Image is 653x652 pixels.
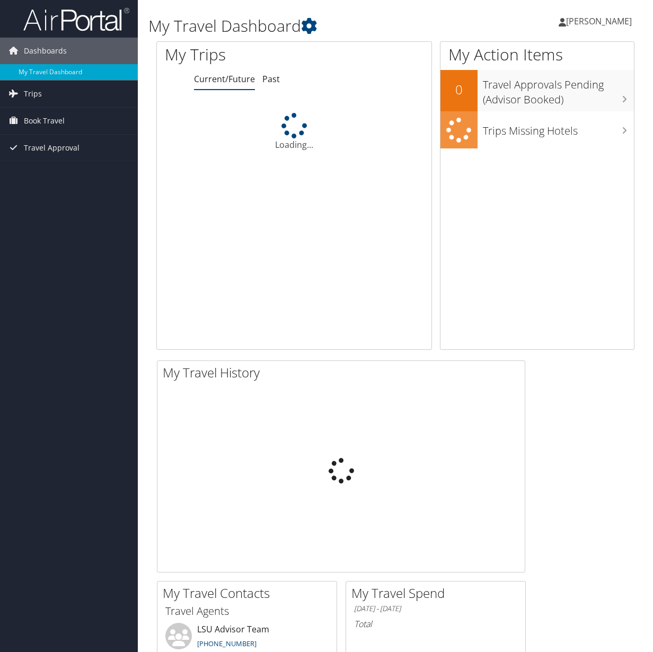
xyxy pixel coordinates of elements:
[262,73,280,85] a: Past
[24,135,80,161] span: Travel Approval
[163,364,525,382] h2: My Travel History
[165,43,309,66] h1: My Trips
[24,108,65,134] span: Book Travel
[163,584,337,602] h2: My Travel Contacts
[24,38,67,64] span: Dashboards
[351,584,525,602] h2: My Travel Spend
[24,81,42,107] span: Trips
[559,5,642,37] a: [PERSON_NAME]
[354,604,517,614] h6: [DATE] - [DATE]
[23,7,129,32] img: airportal-logo.png
[566,15,632,27] span: [PERSON_NAME]
[440,111,634,149] a: Trips Missing Hotels
[483,72,634,107] h3: Travel Approvals Pending (Advisor Booked)
[440,81,478,99] h2: 0
[194,73,255,85] a: Current/Future
[148,15,478,37] h1: My Travel Dashboard
[440,43,634,66] h1: My Action Items
[440,70,634,111] a: 0Travel Approvals Pending (Advisor Booked)
[483,118,634,138] h3: Trips Missing Hotels
[197,639,257,648] a: [PHONE_NUMBER]
[165,604,329,619] h3: Travel Agents
[157,113,431,151] div: Loading...
[354,618,517,630] h6: Total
